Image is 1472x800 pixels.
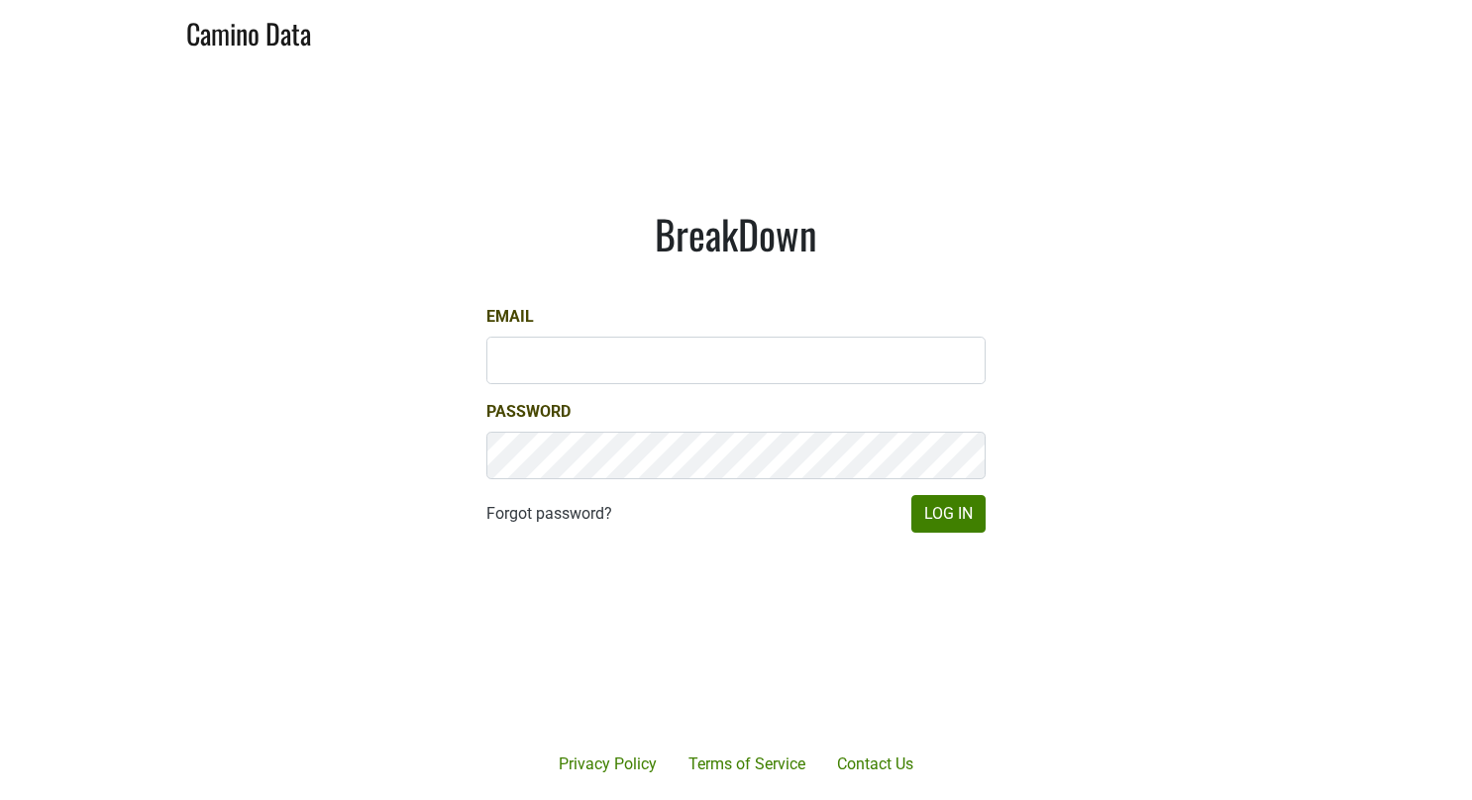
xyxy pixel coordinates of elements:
[486,305,534,329] label: Email
[821,745,929,784] a: Contact Us
[673,745,821,784] a: Terms of Service
[486,400,571,424] label: Password
[543,745,673,784] a: Privacy Policy
[486,210,986,257] h1: BreakDown
[911,495,986,533] button: Log In
[186,8,311,54] a: Camino Data
[486,502,612,526] a: Forgot password?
